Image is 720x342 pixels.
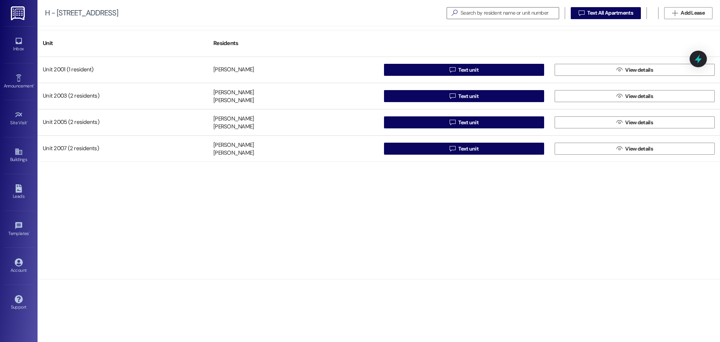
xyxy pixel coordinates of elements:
a: Buildings [4,145,34,166]
button: View details [555,64,715,76]
a: Inbox [4,35,34,55]
button: View details [555,143,715,155]
a: Templates • [4,219,34,240]
div: [PERSON_NAME] [213,66,254,74]
button: View details [555,90,715,102]
span: Text unit [458,145,478,153]
div: [PERSON_NAME] [213,89,254,96]
div: Residents [208,34,379,53]
span: Text All Apartments [587,9,633,17]
i:  [672,10,678,16]
div: [PERSON_NAME] [213,149,254,157]
span: View details [625,145,653,153]
i:  [616,119,622,125]
button: Text unit [384,64,544,76]
i:  [616,67,622,73]
div: Unit 2005 (2 residents) [37,115,208,130]
i:  [448,9,460,17]
span: Add Lease [681,9,705,17]
i:  [616,93,622,99]
i:  [616,146,622,152]
div: H - [STREET_ADDRESS] [45,9,118,17]
div: [PERSON_NAME] [213,115,254,123]
span: View details [625,92,653,100]
span: • [29,230,30,235]
span: Text unit [458,92,478,100]
img: ResiDesk Logo [11,6,26,20]
a: Account [4,256,34,276]
i:  [450,146,455,152]
div: Unit 2003 (2 residents) [37,89,208,104]
a: Support [4,293,34,313]
div: [PERSON_NAME] [213,97,254,105]
i:  [450,93,455,99]
span: • [33,82,34,87]
span: Text unit [458,119,478,127]
div: Unit [37,34,208,53]
div: [PERSON_NAME] [213,123,254,131]
span: • [27,119,28,124]
button: Text unit [384,116,544,128]
button: Text unit [384,90,544,102]
span: View details [625,66,653,74]
button: Text All Apartments [571,7,641,19]
div: Unit 2007 (2 residents) [37,141,208,156]
div: [PERSON_NAME] [213,141,254,149]
div: Unit 2001 (1 resident) [37,62,208,77]
i:  [450,67,455,73]
button: View details [555,116,715,128]
i:  [579,10,584,16]
button: Add Lease [664,7,712,19]
a: Leads [4,182,34,202]
i:  [450,119,455,125]
a: Site Visit • [4,108,34,129]
span: Text unit [458,66,478,74]
span: View details [625,119,653,127]
button: Text unit [384,143,544,155]
input: Search by resident name or unit number [460,8,559,18]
